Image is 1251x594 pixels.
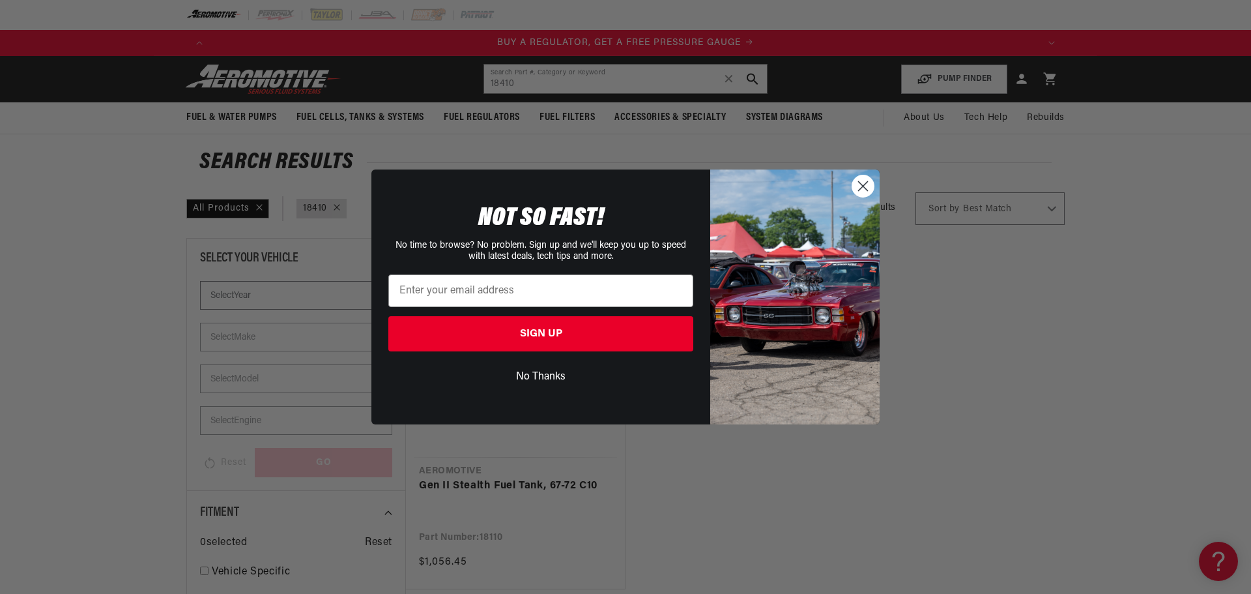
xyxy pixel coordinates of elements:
[388,275,693,307] input: Enter your email address
[388,364,693,389] button: No Thanks
[478,205,604,231] span: NOT SO FAST!
[388,316,693,351] button: SIGN UP
[852,175,874,198] button: Close dialog
[395,241,686,261] span: No time to browse? No problem. Sign up and we'll keep you up to speed with latest deals, tech tip...
[710,170,880,424] img: 85cdd541-2605-488b-b08c-a5ee7b438a35.jpeg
